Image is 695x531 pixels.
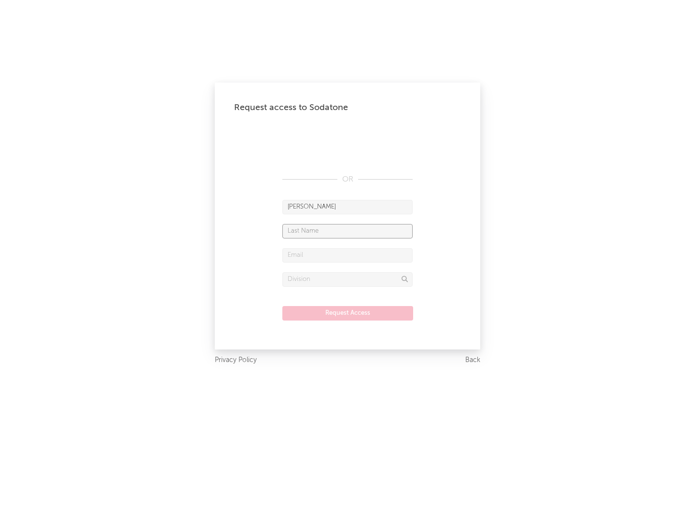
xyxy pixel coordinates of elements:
div: OR [282,174,413,185]
input: First Name [282,200,413,214]
div: Request access to Sodatone [234,102,461,113]
button: Request Access [282,306,413,321]
input: Last Name [282,224,413,238]
a: Privacy Policy [215,354,257,366]
a: Back [465,354,480,366]
input: Division [282,272,413,287]
input: Email [282,248,413,263]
